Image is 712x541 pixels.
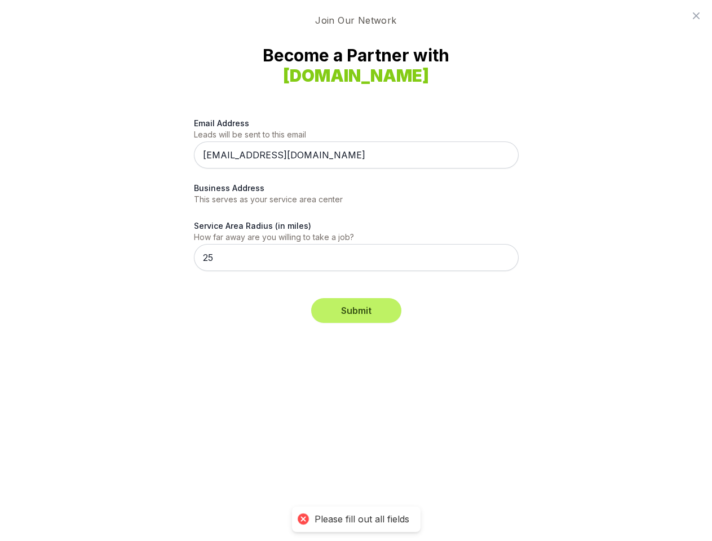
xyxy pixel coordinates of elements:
div: Please fill out all fields [315,513,409,525]
strong: [DOMAIN_NAME] [283,65,429,86]
p: This serves as your service area center [194,194,519,205]
strong: Become a Partner with [212,45,501,86]
p: How far away are you willing to take a job? [194,232,519,243]
span: Join Our Network [306,14,405,27]
input: me@gmail.com [194,141,519,168]
p: Leads will be sent to this email [194,129,519,140]
label: Email Address [194,117,519,129]
label: Service Area Radius (in miles) [194,220,519,232]
label: Business Address [194,182,519,194]
button: Submit [311,298,401,323]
